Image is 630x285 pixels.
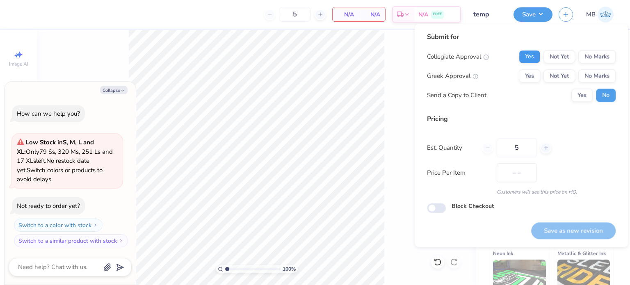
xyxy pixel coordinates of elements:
button: Switch to a color with stock [14,219,103,232]
div: Pricing [427,114,616,124]
img: Marianne Bagtang [598,7,614,23]
button: Yes [519,69,540,82]
span: Neon Ink [493,249,513,258]
span: 100 % [283,265,296,273]
div: How can we help you? [17,109,80,118]
label: Price Per Item [427,168,491,178]
button: Switch to a similar product with stock [14,234,128,247]
div: Greek Approval [427,71,478,81]
span: MB [586,10,596,19]
button: Yes [519,50,540,63]
button: No [596,89,616,102]
button: Not Yet [543,69,575,82]
label: Est. Quantity [427,143,476,153]
span: Metallic & Glitter Ink [557,249,606,258]
img: Switch to a color with stock [93,223,98,228]
span: N/A [418,10,428,19]
input: Untitled Design [467,6,507,23]
button: No Marks [578,50,616,63]
button: Not Yet [543,50,575,63]
input: – – [497,138,536,157]
button: Collapse [100,86,128,94]
div: Collegiate Approval [427,52,489,61]
div: Submit for [427,32,616,42]
span: N/A [364,10,380,19]
a: MB [586,7,614,23]
img: Switch to a similar product with stock [119,238,123,243]
button: No Marks [578,69,616,82]
div: Customers will see this price on HQ. [427,188,616,196]
span: No restock date yet. [17,157,89,174]
span: FREE [433,11,442,17]
span: N/A [338,10,354,19]
span: Image AI [9,61,28,67]
div: Send a Copy to Client [427,91,486,100]
span: Only 79 Ss, 320 Ms, 251 Ls and 17 XLs left. Switch colors or products to avoid delays. [17,138,113,183]
button: Save [514,7,552,22]
label: Block Checkout [452,202,494,210]
input: – – [279,7,311,22]
div: Not ready to order yet? [17,202,80,210]
button: Yes [571,89,593,102]
strong: Low Stock in S, M, L and XL : [17,138,94,156]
